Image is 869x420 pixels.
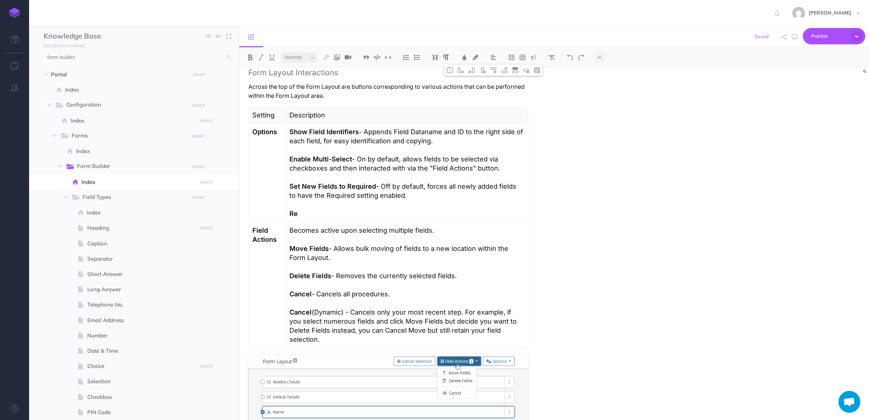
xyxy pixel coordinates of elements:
[472,55,478,60] img: Text background color button
[289,111,524,120] p: Description
[578,55,584,60] img: Redo
[289,290,312,298] strong: Cancel
[289,244,524,262] p: - Allows bulk moving of fields to a new location within the Form Layout.
[252,226,277,243] strong: Field Actions
[189,163,208,171] button: DRAFT
[289,271,524,280] p: - Removes the currently selected fields.
[87,362,195,371] span: Choice
[501,67,508,73] img: Add row after button
[443,55,449,60] img: Paragraph button
[289,182,524,200] p: - Off by default, forces all newly added fields to have the Required setting enabled.
[200,119,213,123] small: DRAFT
[189,193,208,202] button: DRAFT
[87,300,195,309] span: Telephone No.
[252,128,277,136] strong: Options
[9,8,20,18] img: logo-mark.svg
[87,408,195,417] span: PIN Code
[72,131,184,141] span: Forms
[197,224,216,232] button: DRAFT
[289,308,312,316] strong: Cancel
[200,180,213,185] small: DRAFT
[44,43,85,48] small: [URL][DOMAIN_NAME]
[345,55,351,60] img: Add video button
[197,178,216,187] button: DRAFT
[567,55,573,60] img: Undo
[334,55,340,60] img: Add image button
[289,308,524,344] p: (Dynamic) - Cancels only your most recent step. For example, if you select numerous fields and cl...
[289,272,331,280] strong: Delete Fields
[548,55,555,60] img: Clear styles button
[44,51,222,64] input: Search
[479,67,486,73] img: Delete column button
[289,226,524,235] p: Becomes active upon selecting multiple fields.
[323,55,329,60] img: Link button
[754,33,769,39] span: Saved!
[81,178,195,187] span: Index
[66,100,184,110] span: Configuration
[87,224,195,232] span: Heading
[192,195,205,200] small: DRAFT
[269,55,275,60] img: Underline button
[87,331,195,340] span: Number
[461,55,468,60] img: Text color button
[87,239,195,248] span: Caption
[432,55,438,60] img: Headings dropdown button
[192,134,205,139] small: DRAFT
[71,116,195,125] span: Index
[191,71,209,79] button: DRAFT
[534,67,540,73] img: Delete table button
[51,70,186,79] span: Portal
[363,55,369,60] img: Blockquote button
[83,193,184,202] span: Field Types
[87,208,195,217] span: Index
[44,31,129,42] input: Documentation Name
[248,82,528,100] p: Across the top of the Form Layout are buttons corresponding to various actions that can be perfor...
[87,270,195,279] span: Short Answer
[457,67,464,73] img: Add column Before Merge
[87,393,195,401] span: Checkbox
[252,111,282,120] p: Setting
[803,28,865,44] button: Publish
[446,67,453,73] img: Toggle cell merge button
[200,364,213,369] small: DRAFT
[29,42,92,49] a: [URL][DOMAIN_NAME]
[811,31,848,42] span: Publish
[838,391,860,413] a: Open chat
[385,55,391,60] img: Inline code button
[87,377,195,386] span: Selection
[289,209,298,217] strong: Re
[189,132,208,140] button: DRAFT
[374,55,380,60] img: Code block button
[258,55,264,60] img: Italic button
[87,347,195,355] span: Date & Time
[87,255,195,263] span: Separator
[192,164,205,169] small: DRAFT
[87,285,195,294] span: Long Answer
[247,55,253,60] img: Bold button
[468,67,475,73] img: Add column after merge button
[490,55,497,60] img: Alignment dropdown menu button
[77,162,184,171] span: Form Builder
[189,101,208,110] button: DRAFT
[197,117,216,125] button: DRAFT
[289,244,329,252] strong: Move Fields
[289,155,352,163] strong: Enable Multi-Select
[193,72,206,77] small: DRAFT
[289,127,524,145] p: - Appends Field Dataname and ID to the right side of each field, for easy identification and copy...
[192,103,205,108] small: DRAFT
[792,7,805,20] img: de744a1c6085761c972ea050a2b8d70b.jpg
[530,55,537,60] img: Callout dropdown menu button
[65,85,195,94] span: Index
[805,9,855,16] span: [PERSON_NAME]
[76,147,195,156] span: Index
[519,55,526,60] img: Create table button
[523,67,529,73] img: Delete row button
[490,67,497,73] img: Add row before button
[200,226,213,231] small: DRAFT
[87,316,195,325] span: Email Address
[403,55,409,60] img: Ordered list button
[289,289,524,299] p: - Cancels all procedures.
[289,155,524,173] p: - On by default, allows fields to be selected via checkboxes and then interacted with via the "Fi...
[414,55,420,60] img: Unordered list button
[289,128,359,136] strong: Show Field Identifiers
